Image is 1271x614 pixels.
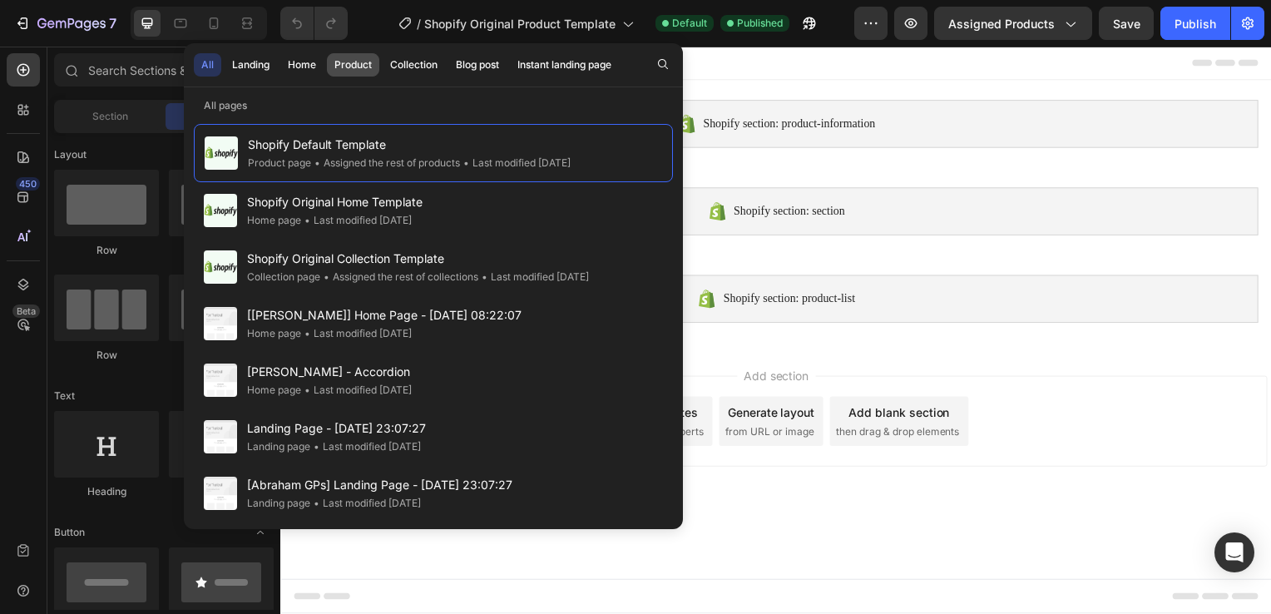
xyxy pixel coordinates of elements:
[248,155,311,171] div: Product page
[232,57,270,72] div: Landing
[460,323,539,340] span: Add section
[247,519,274,546] span: Toggle open
[194,53,221,77] button: All
[448,381,537,396] span: from URL or image
[247,475,512,495] span: [Abraham GPs] Landing Page - [DATE] 23:07:27
[327,53,379,77] button: Product
[280,47,1271,614] iframe: Design area
[448,53,507,77] button: Blog post
[304,327,310,339] span: •
[312,381,426,396] span: inspired by CRO experts
[247,192,423,212] span: Shopify Original Home Template
[334,57,372,72] div: Product
[948,15,1055,32] span: Assigned Products
[169,243,274,258] div: Row
[92,109,128,124] span: Section
[1160,7,1230,40] button: Publish
[304,384,310,396] span: •
[169,348,274,363] div: Row
[560,381,684,396] span: then drag & drop elements
[417,15,421,32] span: /
[390,57,438,72] div: Collection
[460,155,571,171] div: Last modified [DATE]
[463,156,469,169] span: •
[301,382,412,399] div: Last modified [DATE]
[169,484,274,499] div: Text Block
[247,495,310,512] div: Landing page
[383,53,445,77] button: Collection
[54,484,159,499] div: Heading
[314,440,319,453] span: •
[184,97,683,114] p: All pages
[247,305,522,325] span: [[PERSON_NAME]] Home Page - [DATE] 08:22:07
[280,53,324,77] button: Home
[1099,7,1154,40] button: Save
[934,7,1092,40] button: Assigned Products
[311,155,460,171] div: Assigned the rest of products
[288,57,316,72] div: Home
[247,438,310,455] div: Landing page
[304,214,310,226] span: •
[301,325,412,342] div: Last modified [DATE]
[446,245,578,265] span: Shopify section: product-list
[310,438,421,455] div: Last modified [DATE]
[314,156,320,169] span: •
[324,270,329,283] span: •
[482,270,487,283] span: •
[225,53,277,77] button: Landing
[247,269,320,285] div: Collection page
[54,389,75,404] span: Text
[456,57,499,72] div: Blog post
[572,360,674,378] div: Add blank section
[247,418,426,438] span: Landing Page - [DATE] 23:07:27
[451,360,538,378] div: Generate layout
[320,360,421,378] div: Choose templates
[247,382,301,399] div: Home page
[1113,17,1140,31] span: Save
[737,16,783,31] span: Published
[54,525,85,540] span: Button
[247,212,301,229] div: Home page
[478,269,589,285] div: Last modified [DATE]
[424,15,616,32] span: Shopify Original Product Template
[247,249,589,269] span: Shopify Original Collection Template
[1214,532,1254,572] div: Open Intercom Messenger
[248,135,571,155] span: Shopify Default Template
[280,7,348,40] div: Undo/Redo
[54,147,87,162] span: Layout
[517,57,611,72] div: Instant landing page
[510,53,619,77] button: Instant landing page
[320,269,478,285] div: Assigned the rest of collections
[7,7,124,40] button: 7
[247,325,301,342] div: Home page
[201,57,214,72] div: All
[672,16,707,31] span: Default
[247,362,412,382] span: [PERSON_NAME] - Accordion
[54,53,274,87] input: Search Sections & Elements
[54,348,159,363] div: Row
[457,156,569,176] span: Shopify section: section
[1175,15,1216,32] div: Publish
[16,177,40,191] div: 450
[301,212,412,229] div: Last modified [DATE]
[54,243,159,258] div: Row
[109,13,116,33] p: 7
[314,497,319,509] span: •
[310,495,421,512] div: Last modified [DATE]
[12,305,40,318] div: Beta
[426,68,599,88] span: Shopify section: product-information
